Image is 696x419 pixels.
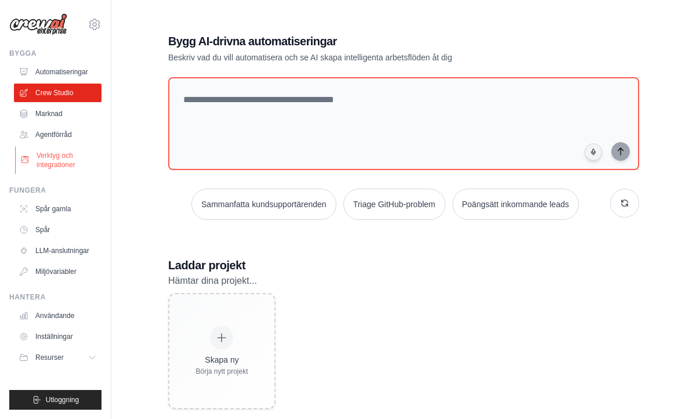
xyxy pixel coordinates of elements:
button: Resurser [14,348,101,367]
a: Spår gamla [14,200,101,218]
font: Börja nytt projekt [195,367,248,375]
font: Spår [35,226,50,234]
font: Miljövariabler [35,268,77,276]
iframe: Chat Widget [638,363,696,419]
a: Automatiseringar [14,63,101,81]
a: Agentförråd [14,125,101,144]
button: Triage GitHub-problem [343,189,445,220]
font: Automatiseringar [35,68,88,76]
font: Beskriv vad du vill automatisera och se AI skapa intelligenta arbetsflöden åt dig [168,53,452,62]
font: Hämtar dina projekt... [168,276,257,286]
a: Användande [14,306,101,325]
font: Resurser [35,353,64,362]
a: Marknad [14,104,101,123]
font: Verktyg och integrationer [37,151,75,169]
button: Klicka för att tala om din automatiseringsidé [585,143,602,161]
font: Bygg AI-drivna automatiseringar [168,35,337,48]
font: Marknad [35,110,63,118]
button: Få nya förslag [610,189,639,218]
button: Sammanfatta kundsupportärenden [191,189,336,220]
font: Hantera [9,293,46,301]
font: Skapa ny [205,355,238,364]
font: Sammanfatta kundsupportärenden [201,200,327,209]
button: Poängsätt inkommande leads [452,189,579,220]
img: Logotyp [9,13,67,35]
font: Laddar projekt [168,259,245,272]
a: Spår [14,221,101,239]
a: Inställningar [14,327,101,346]
a: Miljövariabler [14,262,101,281]
font: Poängsätt inkommande leads [462,200,569,209]
font: Bygga [9,49,37,57]
a: Verktyg och integrationer [15,146,103,174]
font: Inställningar [35,333,73,341]
font: Triage GitHub-problem [353,200,436,209]
font: Fungera [9,186,46,194]
font: Användande [35,312,74,320]
font: Agentförråd [35,131,72,139]
a: Crew Studio [14,84,101,102]
font: LLM-anslutningar [35,247,89,255]
div: Chatt-widget [638,363,696,419]
button: Utloggning [9,390,101,410]
font: Crew Studio [35,89,73,97]
a: LLM-anslutningar [14,241,101,260]
font: Spår gamla [35,205,71,213]
font: Utloggning [46,396,79,404]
